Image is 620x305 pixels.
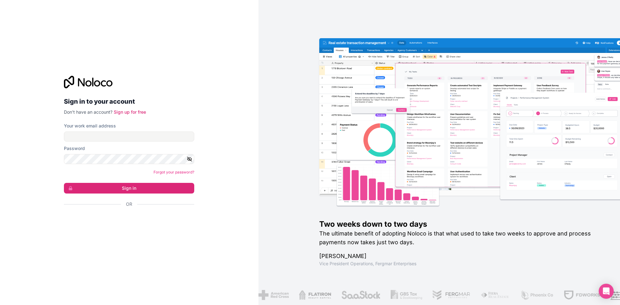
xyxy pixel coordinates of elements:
[520,290,554,300] img: /assets/phoenix-BREaitsQ.png
[64,96,194,107] h2: Sign in to your account
[64,123,116,129] label: Your work email address
[64,183,194,194] button: Sign in
[319,219,600,229] h1: Two weeks down to two days
[64,154,194,164] input: Password
[64,109,112,115] span: Don't have an account?
[61,214,192,228] iframe: Bouton "Se connecter avec Google"
[64,132,194,142] input: Email address
[319,252,600,261] h1: [PERSON_NAME]
[564,290,600,300] img: /assets/fdworks-Bi04fVtw.png
[299,290,331,300] img: /assets/flatiron-C8eUkumj.png
[258,290,289,300] img: /assets/american-red-cross-BAupjrZR.png
[341,290,381,300] img: /assets/saastock-C6Zbiodz.png
[319,229,600,247] h2: The ultimate benefit of adopting Noloco is that what used to take two weeks to approve and proces...
[432,290,471,300] img: /assets/fergmar-CudnrXN5.png
[64,145,85,152] label: Password
[599,284,614,299] div: Open Intercom Messenger
[391,290,423,300] img: /assets/gbstax-C-GtDUiK.png
[154,170,194,174] a: Forgot your password?
[319,261,600,267] h1: Vice President Operations , Fergmar Enterprises
[126,201,132,207] span: Or
[114,109,146,115] a: Sign up for free
[481,290,510,300] img: /assets/fiera-fwj2N5v4.png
